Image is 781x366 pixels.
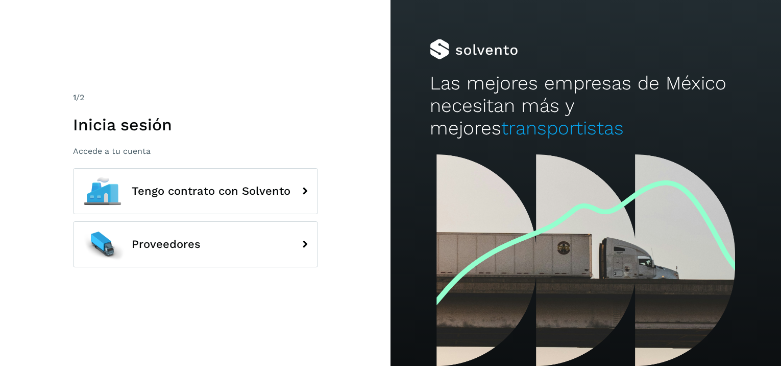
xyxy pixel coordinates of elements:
[430,72,742,140] h2: Las mejores empresas de México necesitan más y mejores
[73,115,318,134] h1: Inicia sesión
[73,221,318,267] button: Proveedores
[73,91,318,104] div: /2
[132,185,290,197] span: Tengo contrato con Solvento
[73,168,318,214] button: Tengo contrato con Solvento
[73,146,318,156] p: Accede a tu cuenta
[132,238,201,250] span: Proveedores
[501,117,624,139] span: transportistas
[73,93,76,102] span: 1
